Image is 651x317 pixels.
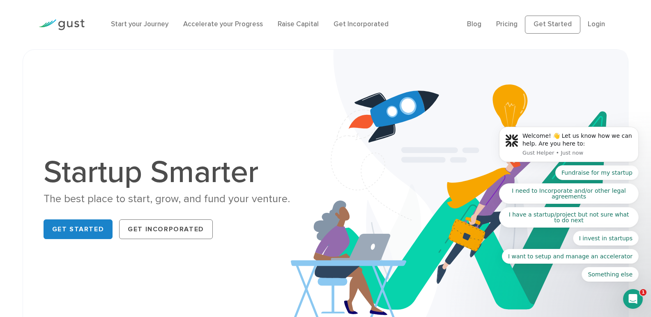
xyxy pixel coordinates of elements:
[183,20,263,28] a: Accelerate your Progress
[44,219,113,239] a: Get Started
[278,20,319,28] a: Raise Capital
[467,20,481,28] a: Blog
[640,289,646,296] span: 1
[44,192,320,206] div: The best place to start, grow, and fund your venture.
[119,219,213,239] a: Get Incorporated
[44,157,320,188] h1: Startup Smarter
[39,19,85,30] img: Gust Logo
[623,289,643,309] iframe: Intercom live chat
[111,20,168,28] a: Start your Journey
[334,20,389,28] a: Get Incorporated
